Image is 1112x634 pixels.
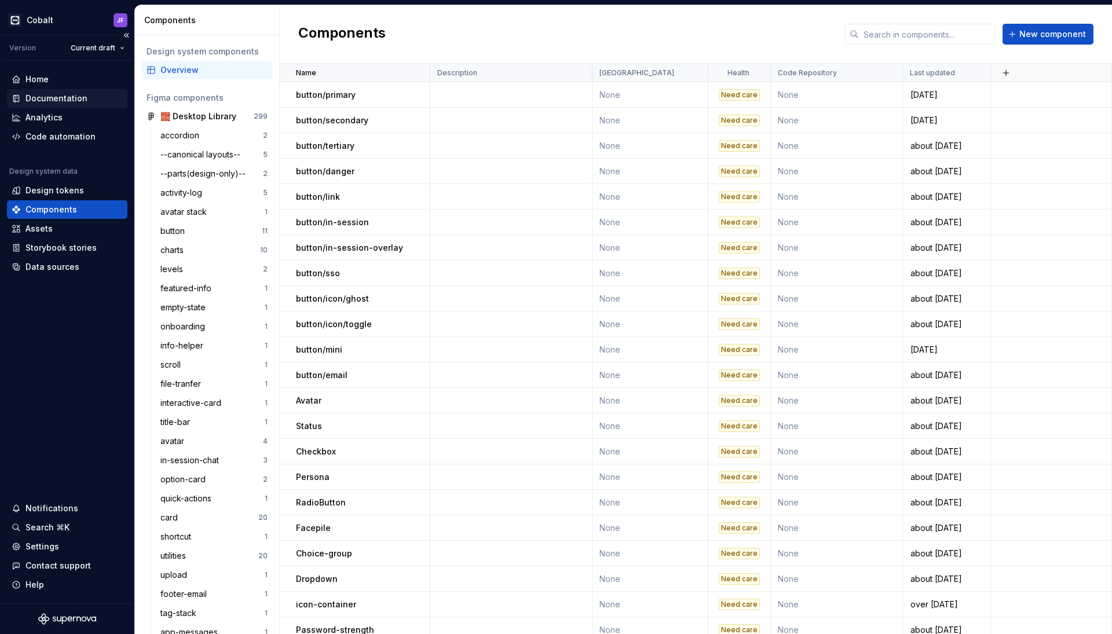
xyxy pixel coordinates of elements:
[296,318,372,330] p: button/icon/toggle
[719,369,760,381] div: Need care
[592,413,708,439] td: None
[904,395,990,406] div: about [DATE]
[263,188,268,197] div: 5
[719,497,760,508] div: Need care
[296,242,403,254] p: button/in-session-overlay
[771,515,903,541] td: None
[296,573,338,585] p: Dropdown
[156,527,272,546] a: shortcut1
[298,24,386,45] h2: Components
[719,89,760,101] div: Need care
[719,242,760,254] div: Need care
[265,398,268,408] div: 1
[592,362,708,388] td: None
[65,40,130,56] button: Current draft
[296,599,356,610] p: icon-container
[771,541,903,566] td: None
[25,223,53,234] div: Assets
[263,150,268,159] div: 5
[771,235,903,261] td: None
[160,359,185,371] div: scroll
[296,548,352,559] p: Choice-group
[771,82,903,108] td: None
[265,360,268,369] div: 1
[144,14,275,26] div: Components
[25,74,49,85] div: Home
[771,464,903,490] td: None
[7,108,127,127] a: Analytics
[592,133,708,159] td: None
[254,112,268,121] div: 299
[296,140,354,152] p: button/tertiary
[156,356,272,374] a: scroll1
[71,43,115,53] span: Current draft
[142,61,272,79] a: Overview
[160,569,192,581] div: upload
[771,413,903,439] td: None
[719,548,760,559] div: Need care
[156,604,272,622] a: tag-stack1
[719,344,760,356] div: Need care
[771,210,903,235] td: None
[592,82,708,108] td: None
[160,397,226,409] div: interactive-card
[778,68,837,78] p: Code Repository
[904,89,990,101] div: [DATE]
[7,219,127,238] a: Assets
[265,341,268,350] div: 1
[719,267,760,279] div: Need care
[719,471,760,483] div: Need care
[7,576,127,594] button: Help
[1019,28,1086,40] span: New component
[296,471,330,483] p: Persona
[25,185,84,196] div: Design tokens
[592,541,708,566] td: None
[904,548,990,559] div: about [DATE]
[160,187,207,199] div: activity-log
[156,451,272,470] a: in-session-chat3
[771,490,903,515] td: None
[1003,24,1093,45] button: New component
[160,149,245,160] div: --canonical layouts--
[592,490,708,515] td: None
[160,283,216,294] div: featured-info
[160,263,188,275] div: levels
[263,169,268,178] div: 2
[7,200,127,219] a: Components
[904,420,990,432] div: about [DATE]
[265,570,268,580] div: 1
[156,184,272,202] a: activity-log5
[156,413,272,431] a: title-bar1
[904,115,990,126] div: [DATE]
[263,437,268,446] div: 4
[265,494,268,503] div: 1
[160,244,188,256] div: charts
[296,89,356,101] p: button/primary
[904,344,990,356] div: [DATE]
[904,293,990,305] div: about [DATE]
[160,455,224,466] div: in-session-chat
[263,265,268,274] div: 2
[719,318,760,330] div: Need care
[7,70,127,89] a: Home
[296,68,316,78] p: Name
[7,239,127,257] a: Storybook stories
[771,184,903,210] td: None
[296,344,342,356] p: button/mini
[160,607,201,619] div: tag-stack
[296,166,354,177] p: button/danger
[156,336,272,355] a: info-helper1
[592,388,708,413] td: None
[592,159,708,184] td: None
[25,204,77,215] div: Components
[592,286,708,311] td: None
[160,474,210,485] div: option-card
[771,337,903,362] td: None
[156,126,272,145] a: accordion2
[904,318,990,330] div: about [DATE]
[904,217,990,228] div: about [DATE]
[27,14,53,26] div: Cobalt
[599,68,674,78] p: [GEOGRAPHIC_DATA]
[117,16,124,25] div: JF
[160,416,195,428] div: title-bar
